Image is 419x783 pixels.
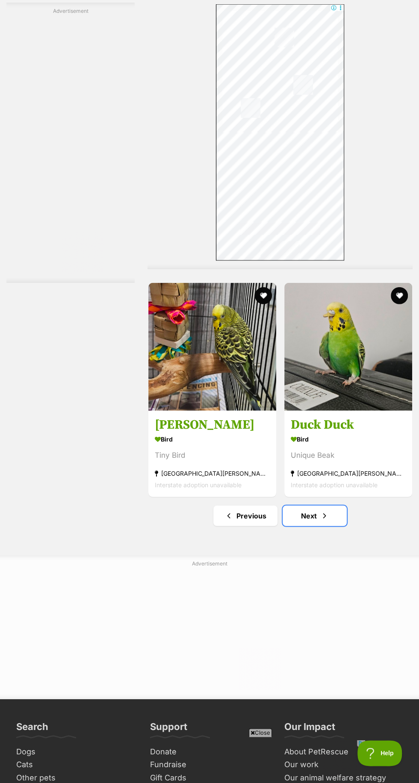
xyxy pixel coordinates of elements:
img: Fred - Bird [148,283,276,411]
a: Dogs [13,745,138,759]
span: Interstate adoption unavailable [291,481,378,489]
h3: Search [16,721,48,738]
a: Previous page [213,506,277,526]
strong: Bird [291,433,406,445]
span: Close [249,728,272,737]
h3: [PERSON_NAME] [155,417,270,433]
div: Advertisement [6,2,135,283]
strong: [GEOGRAPHIC_DATA][PERSON_NAME][GEOGRAPHIC_DATA] [155,468,270,479]
strong: [GEOGRAPHIC_DATA][PERSON_NAME][GEOGRAPHIC_DATA] [291,468,406,479]
h3: Support [150,721,187,738]
iframe: Advertisement [138,571,281,691]
iframe: Help Scout Beacon - Open [357,740,402,766]
button: favourite [255,287,272,304]
a: Cats [13,758,138,771]
div: Tiny Bird [155,450,270,461]
nav: Pagination [148,506,413,526]
iframe: Advertisement [54,740,365,779]
h3: Duck Duck [291,417,406,433]
a: [PERSON_NAME] Bird Tiny Bird [GEOGRAPHIC_DATA][PERSON_NAME][GEOGRAPHIC_DATA] Interstate adoption ... [148,410,276,497]
a: Next page [283,506,347,526]
h3: Our Impact [284,721,335,738]
strong: Bird [155,433,270,445]
button: favourite [390,287,407,304]
a: Duck Duck Bird Unique Beak [GEOGRAPHIC_DATA][PERSON_NAME][GEOGRAPHIC_DATA] Interstate adoption un... [284,410,412,497]
div: Unique Beak [291,450,406,461]
iframe: Advertisement [36,18,105,274]
img: Duck Duck - Bird [284,283,412,411]
span: Interstate adoption unavailable [155,481,242,489]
